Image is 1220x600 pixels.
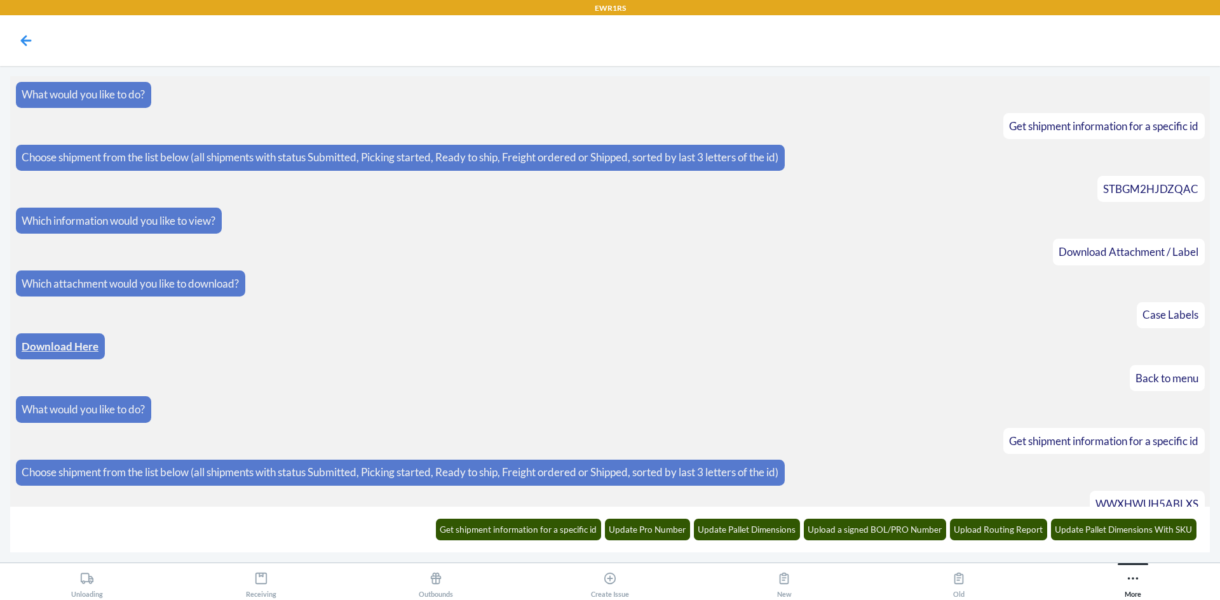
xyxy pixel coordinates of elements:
span: WWXHWUH5ABLXS [1095,497,1198,510]
span: Back to menu [1135,371,1198,385]
button: Upload Routing Report [950,519,1048,540]
button: Outbounds [349,563,523,598]
p: Choose shipment from the list below (all shipments with status Submitted, Picking started, Ready ... [22,464,778,481]
div: Old [952,566,966,598]
span: STBGM2HJDZQAC [1103,182,1198,196]
div: Unloading [71,566,103,598]
div: Outbounds [419,566,453,598]
button: Receiving [174,563,348,598]
p: Which attachment would you like to download? [22,276,239,292]
a: Download Here [22,340,98,353]
div: Receiving [246,566,276,598]
button: Update Pallet Dimensions [694,519,801,540]
button: More [1046,563,1220,598]
p: Which information would you like to view? [22,213,215,229]
button: Upload a signed BOL/PRO Number [804,519,947,540]
span: Get shipment information for a specific id [1009,434,1198,448]
button: Update Pallet Dimensions With SKU [1051,519,1197,540]
div: More [1125,566,1141,598]
span: Download Attachment / Label [1059,245,1198,258]
p: Choose shipment from the list below (all shipments with status Submitted, Picking started, Ready ... [22,149,778,166]
p: What would you like to do? [22,401,145,418]
button: Update Pro Number [605,519,691,540]
p: EWR1RS [595,3,626,14]
button: Create Issue [523,563,697,598]
button: Get shipment information for a specific id [436,519,602,540]
button: New [697,563,871,598]
div: New [777,566,792,598]
button: Old [871,563,1045,598]
span: Case Labels [1142,308,1198,321]
div: Create Issue [591,566,629,598]
span: Get shipment information for a specific id [1009,119,1198,133]
p: What would you like to do? [22,86,145,103]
